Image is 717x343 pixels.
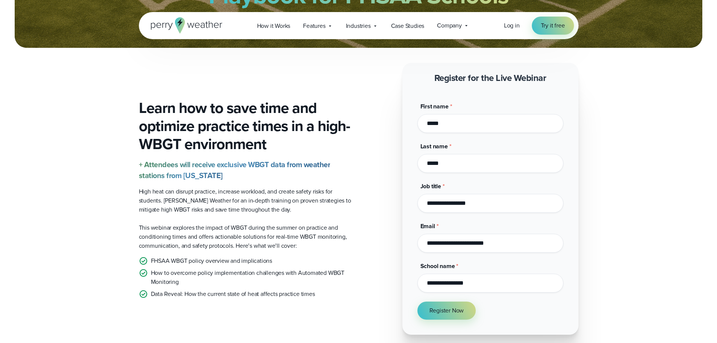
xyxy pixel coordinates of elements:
[139,159,330,181] strong: + Attendees will receive exclusive WBGT data from weather stations from [US_STATE]
[420,262,455,270] span: School name
[385,18,431,34] a: Case Studies
[139,187,353,214] p: High heat can disrupt practice, increase workload, and create safety risks for students. [PERSON_...
[532,17,574,35] a: Try it free
[434,71,547,85] strong: Register for the Live Webinar
[391,21,425,30] span: Case Studies
[429,306,464,315] span: Register Now
[151,256,272,265] p: FHSAA WBGT policy overview and implications
[251,18,297,34] a: How it Works
[541,21,565,30] span: Try it free
[437,21,462,30] span: Company
[420,102,449,111] span: First name
[417,302,476,320] button: Register Now
[151,268,353,287] p: How to overcome policy implementation challenges with Automated WBGT Monitoring
[139,223,353,250] p: This webinar explores the impact of WBGT during the summer on practice and conditioning times and...
[318,11,400,24] strong: [DATE] 11:00 AM EDT
[420,182,441,191] span: Job title
[139,99,353,153] h3: Learn how to save time and optimize practice times in a high-WBGT environment
[151,290,315,299] p: Data Reveal: How the current state of heat affects practice times
[420,222,435,230] span: Email
[420,142,448,151] span: Last name
[303,21,325,30] span: Features
[346,21,371,30] span: Industries
[504,21,520,30] a: Log in
[257,21,291,30] span: How it Works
